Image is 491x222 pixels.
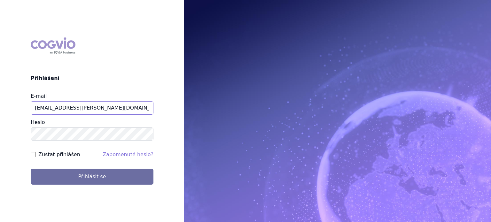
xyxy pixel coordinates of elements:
[31,74,153,82] h2: Přihlášení
[31,169,153,185] button: Přihlásit se
[103,151,153,157] a: Zapomenuté heslo?
[31,37,75,54] div: COGVIO
[38,151,80,158] label: Zůstat přihlášen
[31,119,45,125] label: Heslo
[31,93,47,99] label: E-mail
